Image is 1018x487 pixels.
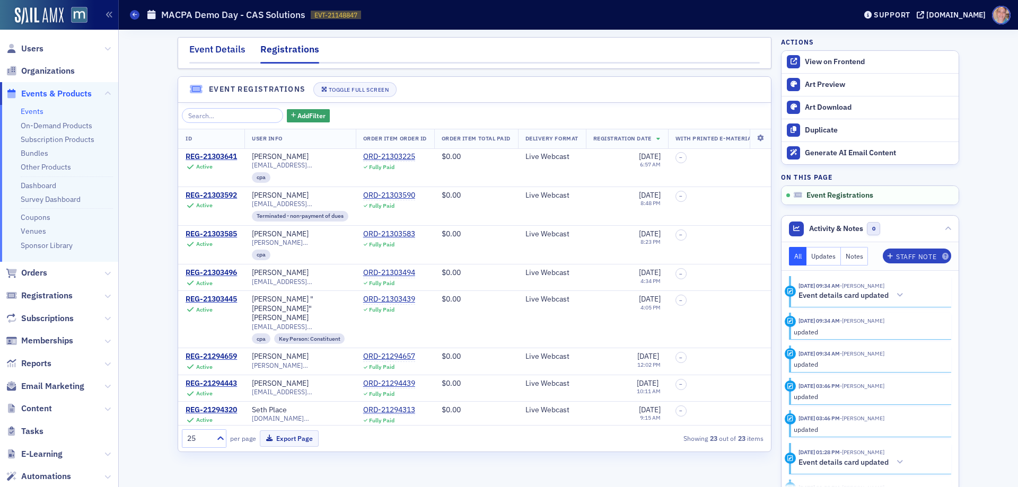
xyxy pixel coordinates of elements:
div: Active [196,364,213,370]
span: – [679,297,682,304]
time: 9/11/2025 03:46 PM [798,382,840,389]
h5: Event details card updated [798,458,889,467]
span: $0.00 [442,351,461,361]
div: REG-21303641 [186,152,237,162]
a: Orders [6,267,47,279]
div: Update [785,380,796,392]
span: Registration Date [593,135,652,142]
a: ORD-21294313 [363,405,415,415]
div: Generate AI Email Content [805,148,953,158]
a: [PERSON_NAME] [252,191,309,200]
h4: Actions [781,37,814,47]
span: [PERSON_NAME][EMAIL_ADDRESS][PERSON_NAME][DOMAIN_NAME] [252,361,348,369]
a: ORD-21303494 [363,268,415,278]
div: Art Download [805,103,953,112]
span: Dee Sullivan [840,317,884,324]
span: Order Item Total Paid [442,135,511,142]
span: $0.00 [442,268,461,277]
span: [DATE] [639,152,661,161]
a: REG-21303585 [186,229,237,239]
h1: MACPA Demo Day - CAS Solutions [161,8,305,21]
h4: Event Registrations [209,84,306,95]
div: cpa [252,172,270,183]
a: Seth Place [252,405,287,415]
div: Active [196,241,213,247]
span: ID [186,135,192,142]
span: [DATE] [639,268,661,277]
div: Fully Paid [369,391,394,397]
a: Users [6,43,43,55]
a: Events & Products [6,88,92,100]
span: Subscriptions [21,313,74,324]
a: Content [6,403,52,414]
a: REG-21303496 [186,268,237,278]
h5: Event details card updated [798,291,889,300]
div: ORD-21303225 [363,152,415,162]
div: Art Preview [805,80,953,90]
a: Bundles [21,148,48,158]
div: Activity [785,453,796,464]
a: REG-21294659 [186,352,237,361]
img: SailAMX [71,7,87,23]
div: Live Webcast [525,152,578,162]
a: [PERSON_NAME] [252,152,309,162]
a: E-Learning [6,448,63,460]
a: Memberships [6,335,73,347]
span: Content [21,403,52,414]
a: REG-21294320 [186,405,237,415]
div: Staff Note [896,254,936,260]
div: Live Webcast [525,295,578,304]
span: Tasks [21,426,43,437]
div: Live Webcast [525,268,578,278]
a: Sponsor Library [21,241,73,250]
a: Reports [6,358,51,369]
a: Venues [21,226,46,236]
span: Katie Foo [840,414,884,422]
div: [PERSON_NAME] "[PERSON_NAME]" [PERSON_NAME] [252,295,348,323]
a: Other Products [21,162,71,172]
a: Email Marketing [6,380,84,392]
div: Key Person: Constituent [274,333,345,344]
div: cpa [252,333,270,344]
button: Export Page [260,430,319,447]
a: ORD-21303590 [363,191,415,200]
time: 8:23 PM [640,238,661,245]
span: – [679,232,682,238]
div: Live Webcast [525,405,578,415]
span: [DATE] [637,351,659,361]
div: cpa [252,250,270,260]
span: $0.00 [442,405,461,414]
a: Art Preview [782,74,959,96]
a: Subscriptions [6,313,74,324]
span: Delivery Format [525,135,578,142]
div: Event Details [189,42,245,62]
div: Live Webcast [525,229,578,239]
span: Automations [21,471,71,482]
a: Registrations [6,290,73,302]
div: [PERSON_NAME] [252,352,309,361]
span: Events & Products [21,88,92,100]
span: Email Marketing [21,380,84,392]
span: Dee Sullivan [840,448,884,456]
div: Duplicate [805,126,953,135]
span: Profile [992,6,1011,24]
span: Users [21,43,43,55]
time: 7/18/2025 01:28 PM [798,448,840,456]
button: Updates [806,247,841,265]
div: Active [196,306,213,313]
img: SailAMX [15,7,64,24]
div: Fully Paid [369,241,394,248]
div: Update [785,348,796,359]
div: ORD-21303439 [363,295,415,304]
div: ORD-21294657 [363,352,415,361]
a: View on Frontend [782,51,959,73]
a: [PERSON_NAME] [252,379,309,388]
